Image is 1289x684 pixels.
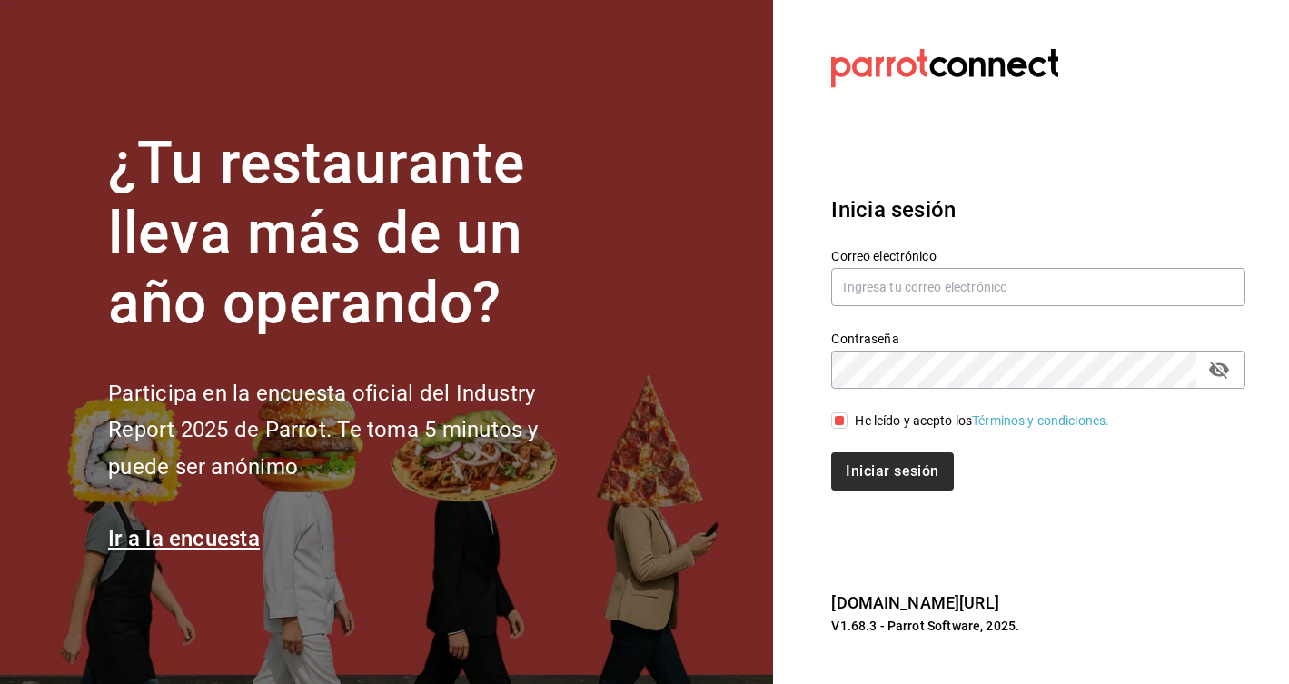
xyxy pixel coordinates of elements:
div: He leído y acepto los [855,411,1109,431]
h2: Participa en la encuesta oficial del Industry Report 2025 de Parrot. Te toma 5 minutos y puede se... [108,375,599,486]
label: Contraseña [831,332,1245,345]
button: passwordField [1204,354,1234,385]
a: Ir a la encuesta [108,526,260,551]
h3: Inicia sesión [831,193,1245,226]
a: [DOMAIN_NAME][URL] [831,593,998,612]
input: Ingresa tu correo electrónico [831,268,1245,306]
p: V1.68.3 - Parrot Software, 2025. [831,617,1245,635]
a: Términos y condiciones. [972,413,1109,428]
h1: ¿Tu restaurante lleva más de un año operando? [108,129,599,338]
label: Correo electrónico [831,250,1245,263]
button: Iniciar sesión [831,452,953,491]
